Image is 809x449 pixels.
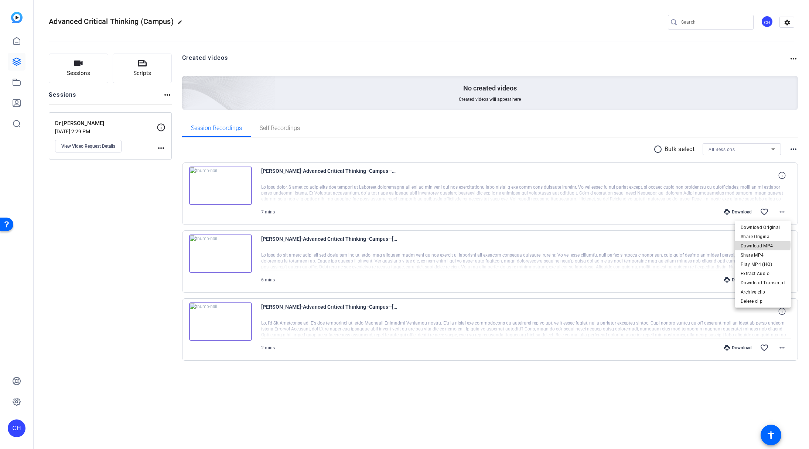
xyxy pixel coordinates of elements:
span: Download MP4 [741,241,785,250]
span: Archive clip [741,288,785,297]
span: Play MP4 (HQ) [741,260,785,269]
span: Share Original [741,232,785,241]
span: Delete clip [741,297,785,306]
span: Share MP4 [741,251,785,260]
span: Extract Audio [741,269,785,278]
span: Download Transcript [741,278,785,287]
span: Download Original [741,223,785,232]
